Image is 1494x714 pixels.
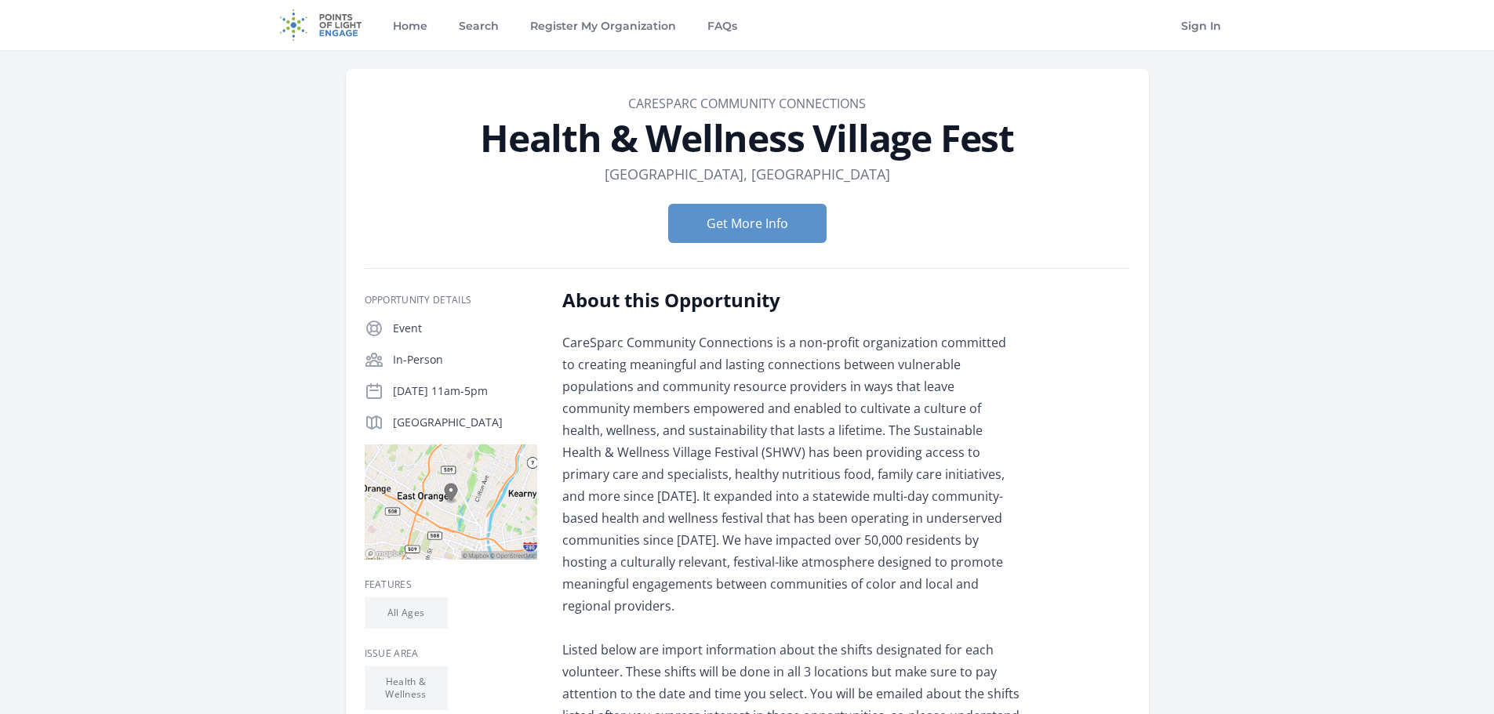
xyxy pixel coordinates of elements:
[393,352,537,368] p: In-Person
[668,204,827,243] button: Get More Info
[562,288,1021,313] h2: About this Opportunity
[365,597,448,629] li: All Ages
[365,294,537,306] h3: Opportunity Details
[628,95,866,112] a: Caresparc Community Connections
[365,647,537,660] h3: Issue area
[365,666,448,710] li: Health & Wellness
[365,578,537,591] h3: Features
[393,321,537,336] p: Event
[393,383,537,399] p: [DATE] 11am-5pm
[605,163,890,185] dd: [GEOGRAPHIC_DATA], [GEOGRAPHIC_DATA]
[365,444,537,560] img: Map
[365,119,1130,157] h1: Health & Wellness Village Fest
[393,415,537,430] p: [GEOGRAPHIC_DATA]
